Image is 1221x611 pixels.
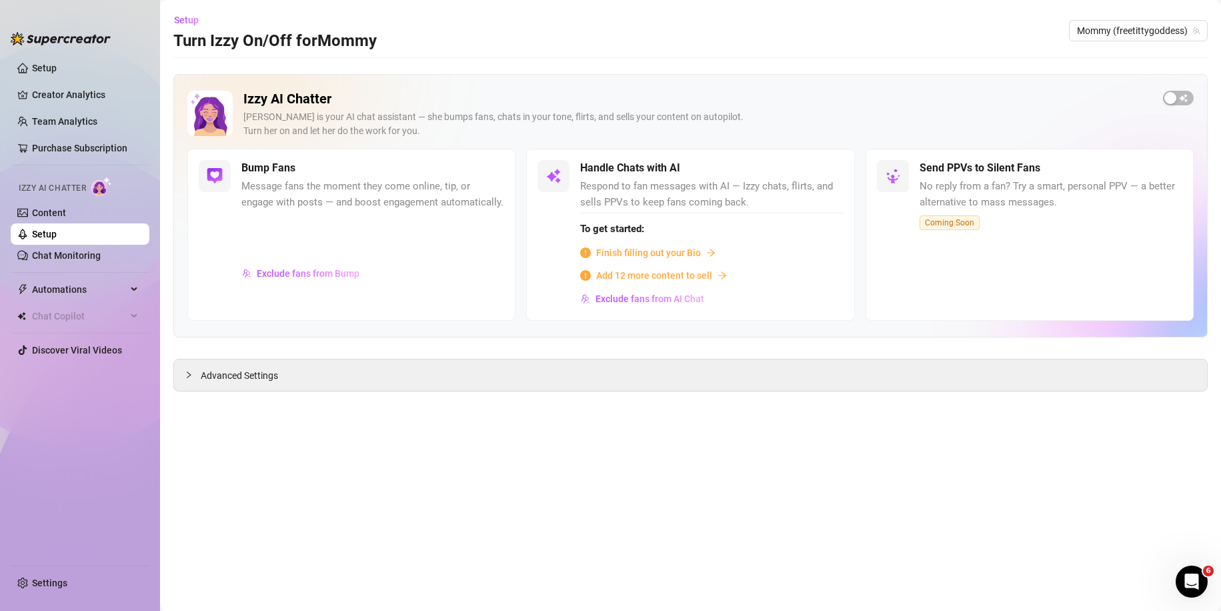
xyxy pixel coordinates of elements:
[545,168,561,184] img: svg%3e
[885,168,901,184] img: svg%3e
[32,143,127,153] a: Purchase Subscription
[580,247,591,258] span: info-circle
[257,268,359,279] span: Exclude fans from Bump
[173,9,209,31] button: Setup
[706,248,716,257] span: arrow-right
[32,116,97,127] a: Team Analytics
[187,91,233,136] img: Izzy AI Chatter
[174,15,199,25] span: Setup
[580,160,680,176] h5: Handle Chats with AI
[185,371,193,379] span: collapsed
[17,312,26,321] img: Chat Copilot
[241,263,360,284] button: Exclude fans from Bump
[11,32,111,45] img: logo-BBDzfeDw.svg
[32,279,127,300] span: Automations
[920,179,1182,210] span: No reply from a fan? Try a smart, personal PPV — a better alternative to mass messages.
[1203,566,1214,576] span: 6
[581,294,590,303] img: svg%3e
[173,31,377,52] h3: Turn Izzy On/Off for Mommy
[580,288,705,310] button: Exclude fans from AI Chat
[243,91,1152,107] h2: Izzy AI Chatter
[32,63,57,73] a: Setup
[32,250,101,261] a: Chat Monitoring
[32,578,67,588] a: Settings
[32,345,122,356] a: Discover Viral Videos
[185,368,201,382] div: collapsed
[243,110,1152,138] div: [PERSON_NAME] is your AI chat assistant — she bumps fans, chats in your tone, flirts, and sells y...
[241,160,295,176] h5: Bump Fans
[580,179,843,210] span: Respond to fan messages with AI — Izzy chats, flirts, and sells PPVs to keep fans coming back.
[718,271,727,280] span: arrow-right
[241,179,504,210] span: Message fans the moment they come online, tip, or engage with posts — and boost engagement automa...
[920,160,1040,176] h5: Send PPVs to Silent Fans
[596,245,701,260] span: Finish filling out your Bio
[201,368,278,383] span: Advanced Settings
[1192,27,1200,35] span: team
[32,229,57,239] a: Setup
[596,268,712,283] span: Add 12 more content to sell
[207,168,223,184] img: svg%3e
[920,215,980,230] span: Coming Soon
[32,207,66,218] a: Content
[580,223,644,235] strong: To get started:
[580,270,591,281] span: info-circle
[19,182,86,195] span: Izzy AI Chatter
[17,284,28,295] span: thunderbolt
[1176,566,1208,598] iframe: Intercom live chat
[242,269,251,278] img: svg%3e
[32,84,139,105] a: Creator Analytics
[595,293,704,304] span: Exclude fans from AI Chat
[32,305,127,327] span: Chat Copilot
[1077,21,1200,41] span: Mommy (freetittygoddess)
[91,177,112,196] img: AI Chatter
